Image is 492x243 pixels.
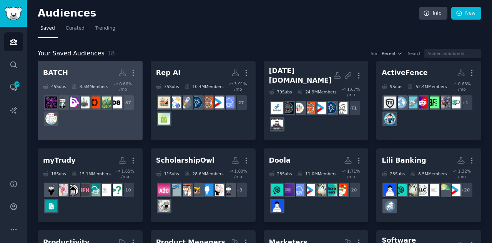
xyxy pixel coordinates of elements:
div: 1.65 % /mo [121,168,137,179]
button: Recent [382,51,402,56]
img: openproject [271,102,283,114]
img: Delta8_gummies [78,97,90,108]
div: 0.63 % /mo [458,81,476,92]
img: msp [271,118,283,130]
img: FoundersHub [395,184,407,196]
img: jobboardsearch [449,97,460,108]
div: 1.71 % /mo [347,168,363,179]
a: Curated [63,22,87,38]
div: 1.00 % /mo [234,168,250,179]
div: 9 Sub s [382,81,402,92]
img: scholarships [158,200,170,212]
a: ScholarshipOwl11Subs28.6MMembers1.00% /mo+3CollegeRantcollegelawschooladmissionsScholarshipOwlInt... [151,148,256,223]
img: EntrepreneurRideAlong [303,102,315,114]
div: 0.66 % /mo [119,81,137,92]
div: 3.91 % /mo [234,81,250,92]
a: Lili Banking28Subs8.5MMembers1.32% /mo+20startupCReditLLcMasterclassllc_lifetaxFoundersHubTheFoun... [376,148,481,223]
div: 52.4M Members [407,81,447,92]
img: cybersecurity [416,97,428,108]
a: Doola28Subs11.0MMembers1.71% /mo+20AccountingmicrosaastaxstartupSaaSExperiencedFoundersFoundersHu... [264,148,369,223]
img: WFHJobs [78,184,90,196]
div: BATCH [43,68,68,78]
div: 10.4M Members [184,81,224,92]
img: TheFounders [271,200,283,212]
img: salestechniques [158,97,170,108]
img: generativeAI [438,97,450,108]
span: Trending [95,25,115,32]
span: Curated [66,25,85,32]
img: onlinejobsforall [56,184,68,196]
img: careerguidance [45,184,57,196]
a: Trending [93,22,118,38]
img: CollegeRant [223,184,234,196]
div: [DATE][DOMAIN_NAME] [269,66,334,85]
div: 28 Sub s [382,168,405,179]
div: Lili Banking [382,156,426,165]
img: FreshJobPostings [99,184,111,196]
img: CRedit [438,184,450,196]
img: ApplyingToCollege [158,184,170,196]
span: Saved [40,25,55,32]
div: + 20 [457,182,473,198]
img: Advice [169,184,181,196]
div: 35 Sub s [156,81,179,92]
img: thcediblereviews [99,97,111,108]
img: startup [314,102,326,114]
div: ActiveFence [382,68,427,78]
div: 8.5M Members [71,81,108,92]
img: SaaS [293,184,304,196]
img: Slack [293,102,304,114]
div: + 37 [118,95,135,111]
div: myTrudy [43,156,76,165]
img: news [395,97,407,108]
img: EntrepreneurRideAlong [201,97,213,108]
img: trees [45,113,57,125]
img: ScholarshipOwl [190,184,202,196]
img: college [212,184,224,196]
img: Accounting [336,184,347,196]
img: nonprofit [336,102,347,114]
img: weed [56,97,68,108]
div: 15.1M Members [71,168,111,179]
div: ScholarshipOwl [156,156,214,165]
img: cscareerquestions [110,184,122,196]
input: Audience/Subreddit [424,49,481,58]
div: 11 Sub s [156,168,179,179]
div: 45 Sub s [43,81,66,92]
a: BATCH45Subs8.5MMembers0.66% /mo+37Delta8SuperStorethcediblereviewsdelta8cartsDelta8_gummiesCannab... [38,61,143,140]
img: SaaS [223,97,234,108]
img: startup [449,184,460,196]
img: jobs [45,200,57,212]
div: 28 Sub s [269,168,292,179]
img: lawschooladmissions [201,184,213,196]
img: startup [212,97,224,108]
a: myTrudy18Subs15.1MMembers1.65% /mo+10cscareerquestionsFreshJobPostingsremotedailyWFHJobsWFHonline... [38,148,143,223]
img: technology [406,97,417,108]
img: tax [314,184,326,196]
img: treedibles [45,97,57,108]
div: + 3 [231,182,248,198]
a: Saved [38,22,58,38]
img: FoundersHub [271,184,283,196]
div: Doola [269,156,291,165]
img: battlefield2042 [427,97,439,108]
a: Rep AI35Subs10.4MMembers3.91% /mo+27SaaSstartupEntrepreneurRideAlongEntrepreneurshipstartupsSales... [151,61,256,140]
div: + 1 [457,95,473,111]
img: LLcMasterclass [427,184,439,196]
div: 28.6M Members [184,168,224,179]
img: Delta8SuperStore [110,97,122,108]
img: Shopify_Success [158,113,170,125]
img: TrustAndSafety [384,97,396,108]
img: GummySearch logo [5,7,22,20]
div: 1.67 % /mo [347,87,363,97]
img: mediumbusiness [384,200,396,212]
img: startup [303,184,315,196]
div: 11.0M Members [297,168,336,179]
img: WFH [67,184,79,196]
a: New [451,7,481,20]
img: Entrepreneurship [325,102,337,114]
img: Entrepreneurship [190,97,202,108]
span: Your Saved Audiences [38,49,105,58]
img: trustandsafetypros [384,113,396,125]
h2: Audiences [38,7,419,20]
